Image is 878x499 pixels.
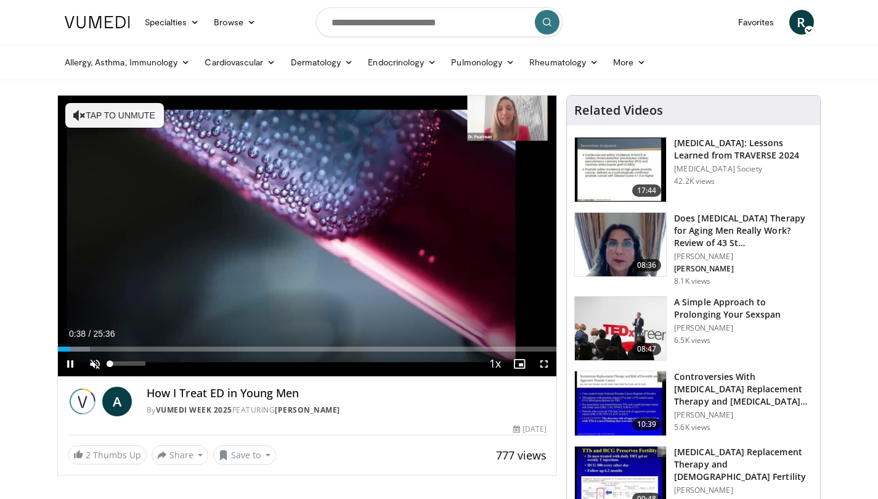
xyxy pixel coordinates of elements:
[57,50,198,75] a: Allergy, Asthma, Immunology
[65,103,164,128] button: Tap to unmute
[68,387,97,416] img: Vumedi Week 2025
[674,137,813,162] h3: [MEDICAL_DATA]: Lessons Learned from TRAVERSE 2024
[674,212,813,249] h3: Does [MEDICAL_DATA] Therapy for Aging Men Really Work? Review of 43 St…
[574,103,663,118] h4: Related Videos
[147,405,547,416] div: By FEATURING
[674,446,813,483] h3: [MEDICAL_DATA] Replacement Therapy and [DEMOGRAPHIC_DATA] Fertility
[360,50,444,75] a: Endocrinology
[674,164,813,174] p: [MEDICAL_DATA] Society
[575,371,666,435] img: 418933e4-fe1c-4c2e-be56-3ce3ec8efa3b.150x105_q85_crop-smart_upscale.jpg
[574,212,813,286] a: 08:36 Does [MEDICAL_DATA] Therapy for Aging Men Really Work? Review of 43 St… [PERSON_NAME] [PERS...
[522,50,606,75] a: Rheumatology
[110,361,145,366] div: Volume Level
[102,387,132,416] a: A
[58,352,83,376] button: Pause
[674,336,710,345] p: 6.5K views
[283,50,361,75] a: Dermatology
[147,387,547,400] h4: How I Treat ED in Young Men
[674,296,813,321] h3: A Simple Approach to Prolonging Your Sexspan
[632,184,662,197] span: 17:44
[137,10,207,35] a: Specialties
[65,16,130,28] img: VuMedi Logo
[674,371,813,408] h3: Controversies With [MEDICAL_DATA] Replacement Therapy and [MEDICAL_DATA] Can…
[444,50,522,75] a: Pulmonology
[674,276,710,286] p: 8.1K views
[575,213,666,277] img: 4d4bce34-7cbb-4531-8d0c-5308a71d9d6c.150x105_q85_crop-smart_upscale.jpg
[68,445,147,464] a: 2 Thumbs Up
[206,10,263,35] a: Browse
[632,343,662,355] span: 08:47
[574,371,813,436] a: 10:39 Controversies With [MEDICAL_DATA] Replacement Therapy and [MEDICAL_DATA] Can… [PERSON_NAME]...
[674,323,813,333] p: [PERSON_NAME]
[674,410,813,420] p: [PERSON_NAME]
[83,352,107,376] button: Unmute
[674,264,813,274] p: [PERSON_NAME]
[513,424,547,435] div: [DATE]
[674,252,813,262] p: [PERSON_NAME]
[156,405,232,415] a: Vumedi Week 2025
[316,7,563,37] input: Search topics, interventions
[731,10,782,35] a: Favorites
[574,296,813,361] a: 08:47 A Simple Approach to Prolonging Your Sexspan [PERSON_NAME] 6.5K views
[674,176,715,186] p: 42.2K views
[575,297,666,361] img: c4bd4661-e278-4c34-863c-57c104f39734.150x105_q85_crop-smart_upscale.jpg
[89,329,91,339] span: /
[632,418,662,431] span: 10:39
[507,352,532,376] button: Enable picture-in-picture mode
[58,347,557,352] div: Progress Bar
[197,50,283,75] a: Cardiovascular
[496,448,547,463] span: 777 views
[532,352,556,376] button: Fullscreen
[93,329,115,339] span: 25:36
[69,329,86,339] span: 0:38
[674,485,813,495] p: [PERSON_NAME]
[674,423,710,432] p: 5.6K views
[58,96,557,377] video-js: Video Player
[213,445,276,465] button: Save to
[574,137,813,202] a: 17:44 [MEDICAL_DATA]: Lessons Learned from TRAVERSE 2024 [MEDICAL_DATA] Society 42.2K views
[789,10,814,35] a: R
[606,50,653,75] a: More
[482,352,507,376] button: Playback Rate
[632,259,662,271] span: 08:36
[152,445,209,465] button: Share
[86,449,91,461] span: 2
[275,405,340,415] a: [PERSON_NAME]
[575,138,666,202] img: 1317c62a-2f0d-4360-bee0-b1bff80fed3c.150x105_q85_crop-smart_upscale.jpg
